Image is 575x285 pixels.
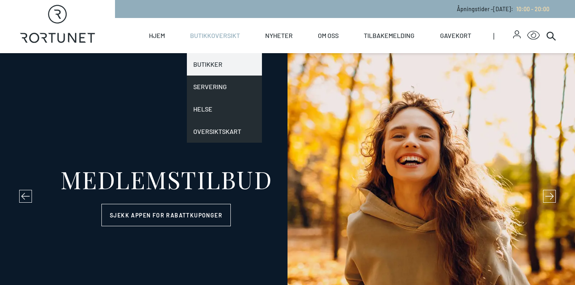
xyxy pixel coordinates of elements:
a: Om oss [318,18,339,53]
span: 10:00 - 20:00 [516,6,549,12]
div: MEDLEMSTILBUD [60,167,272,191]
a: Butikkoversikt [190,18,240,53]
a: Sjekk appen for rabattkuponger [101,204,231,226]
a: Tilbakemelding [364,18,414,53]
a: Servering [187,76,262,98]
a: Nyheter [265,18,293,53]
a: 10:00 - 20:00 [513,6,549,12]
a: Gavekort [440,18,471,53]
a: Hjem [149,18,165,53]
p: Åpningstider - [DATE] : [457,5,549,13]
span: | [493,18,513,53]
a: Butikker [187,53,262,76]
a: Oversiktskart [187,120,262,143]
button: Open Accessibility Menu [527,29,540,42]
a: Helse [187,98,262,120]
